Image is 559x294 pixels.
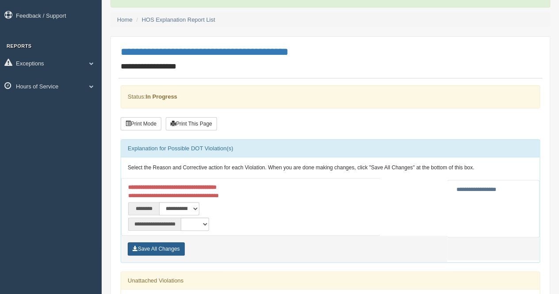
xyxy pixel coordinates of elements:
[121,140,540,157] div: Explanation for Possible DOT Violation(s)
[128,242,185,256] button: Save
[145,93,177,100] strong: In Progress
[117,16,133,23] a: Home
[121,117,161,130] button: Print Mode
[121,85,540,108] div: Status:
[166,117,217,130] button: Print This Page
[142,16,215,23] a: HOS Explanation Report List
[121,157,540,179] div: Select the Reason and Corrective action for each Violation. When you are done making changes, cli...
[121,272,540,290] div: Unattached Violations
